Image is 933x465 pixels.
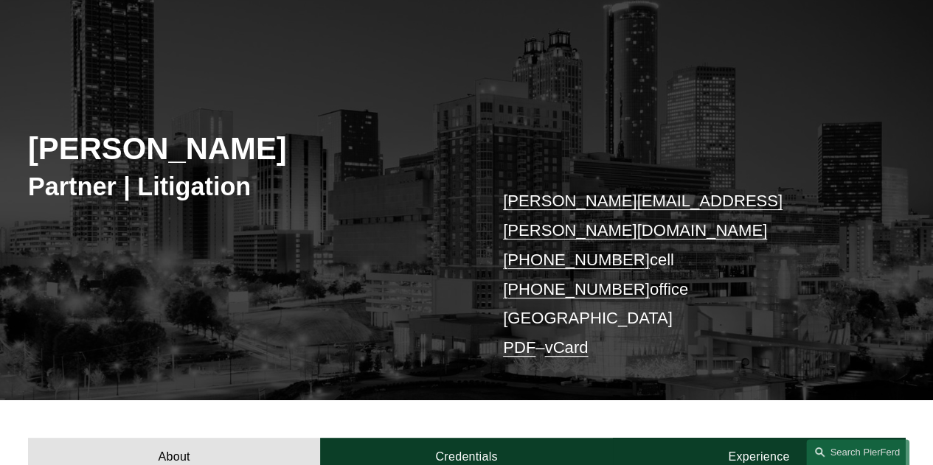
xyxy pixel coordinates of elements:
[28,130,467,168] h2: [PERSON_NAME]
[503,192,783,240] a: [PERSON_NAME][EMAIL_ADDRESS][PERSON_NAME][DOMAIN_NAME]
[544,338,588,357] a: vCard
[28,171,467,202] h3: Partner | Litigation
[503,251,650,269] a: [PHONE_NUMBER]
[503,338,535,357] a: PDF
[503,186,868,362] p: cell office [GEOGRAPHIC_DATA] –
[503,280,650,298] a: [PHONE_NUMBER]
[806,439,909,465] a: Search this site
